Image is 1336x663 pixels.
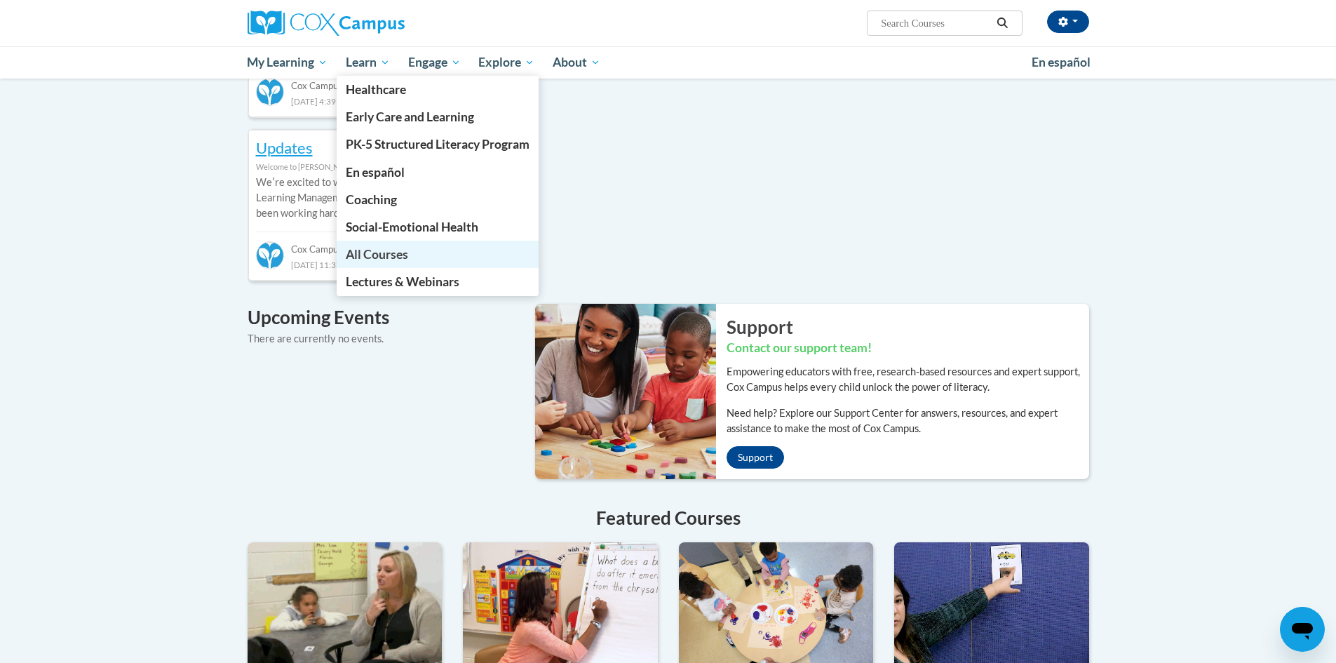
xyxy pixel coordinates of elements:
span: Explore [478,54,534,71]
img: Cox Campus Team [256,78,284,106]
h3: Contact our support team! [727,340,1089,357]
div: [DATE] 11:37 AM [256,257,506,272]
h2: Support [727,314,1089,340]
span: Early Care and Learning [346,109,474,124]
img: Cox Campus [248,11,405,36]
a: Engage [399,46,470,79]
a: En español [337,159,539,186]
a: En español [1023,48,1100,77]
span: About [553,54,600,71]
span: En español [1032,55,1091,69]
a: Healthcare [337,76,539,103]
a: Lectures & Webinars [337,268,539,295]
span: PK-5 Structured Literacy Program [346,137,529,152]
a: Updates [256,138,313,157]
a: Support [727,446,784,469]
p: Need help? Explore our Support Center for answers, resources, and expert assistance to make the m... [727,406,1089,436]
img: ... [525,304,716,479]
h4: Featured Courses [248,504,1089,532]
div: [DATE] 4:39 AM [256,93,506,109]
iframe: Button to launch messaging window [1280,607,1325,652]
span: Lectures & Webinars [346,274,459,289]
img: Cox Campus Team [256,241,284,269]
a: My Learning [238,46,337,79]
h4: Upcoming Events [248,304,514,331]
span: All Courses [346,247,408,262]
a: Early Care and Learning [337,103,539,130]
span: My Learning [247,54,328,71]
span: Learn [346,54,390,71]
span: Healthcare [346,82,406,97]
button: Account Settings [1047,11,1089,33]
div: Cox Campus Team [256,68,506,93]
span: En español [346,165,405,180]
div: Welcome to [PERSON_NAME][GEOGRAPHIC_DATA]! [256,159,506,175]
a: Learn [337,46,399,79]
a: PK-5 Structured Literacy Program [337,130,539,158]
a: Explore [469,46,544,79]
span: Coaching [346,192,397,207]
p: Empowering educators with free, research-based resources and expert support, Cox Campus helps eve... [727,364,1089,395]
span: Engage [408,54,461,71]
a: Social-Emotional Health [337,213,539,241]
a: Coaching [337,186,539,213]
p: Weʹre excited to welcome you to our newly upgraded Learning Management System (LMS)! Our team has... [256,175,506,221]
span: Social-Emotional Health [346,220,478,234]
a: About [544,46,609,79]
a: All Courses [337,241,539,268]
a: Cox Campus [248,11,514,36]
button: Search [992,15,1013,32]
span: There are currently no events. [248,333,384,344]
div: Main menu [227,46,1110,79]
input: Search Courses [879,15,992,32]
div: Cox Campus Team [256,232,506,257]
